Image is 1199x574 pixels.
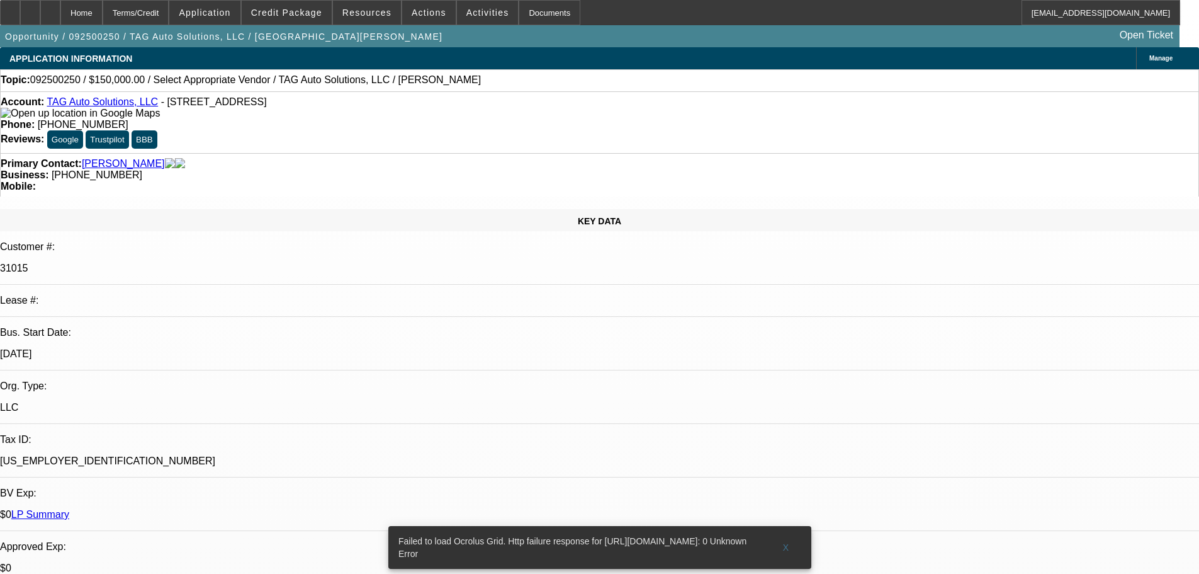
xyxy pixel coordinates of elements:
[11,509,69,520] a: LP Summary
[1,134,44,144] strong: Reviews:
[1,108,160,119] img: Open up location in Google Maps
[766,536,806,559] button: X
[388,526,766,569] div: Failed to load Ocrolus Grid. Http failure response for [URL][DOMAIN_NAME]: 0 Unknown Error
[333,1,401,25] button: Resources
[782,542,789,553] span: X
[82,158,165,169] a: [PERSON_NAME]
[457,1,519,25] button: Activities
[1,181,36,192] strong: Mobile:
[161,96,267,107] span: - [STREET_ADDRESS]
[179,8,230,18] span: Application
[242,1,332,25] button: Credit Package
[169,1,240,25] button: Application
[1,119,35,130] strong: Phone:
[1,96,44,107] strong: Account:
[5,32,442,42] span: Opportunity / 092500250 / TAG Auto Solutions, LLC / [GEOGRAPHIC_DATA][PERSON_NAME]
[412,8,446,18] span: Actions
[9,54,132,64] span: APPLICATION INFORMATION
[1,74,30,86] strong: Topic:
[578,216,621,226] span: KEY DATA
[1,108,160,118] a: View Google Maps
[1149,55,1173,62] span: Manage
[466,8,509,18] span: Activities
[52,169,142,180] span: [PHONE_NUMBER]
[251,8,322,18] span: Credit Package
[132,130,157,149] button: BBB
[47,96,158,107] a: TAG Auto Solutions, LLC
[47,130,83,149] button: Google
[402,1,456,25] button: Actions
[342,8,391,18] span: Resources
[30,74,481,86] span: 092500250 / $150,000.00 / Select Appropriate Vendor / TAG Auto Solutions, LLC / [PERSON_NAME]
[175,158,185,169] img: linkedin-icon.png
[165,158,175,169] img: facebook-icon.png
[1115,25,1178,46] a: Open Ticket
[1,169,48,180] strong: Business:
[38,119,128,130] span: [PHONE_NUMBER]
[86,130,128,149] button: Trustpilot
[1,158,82,169] strong: Primary Contact:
